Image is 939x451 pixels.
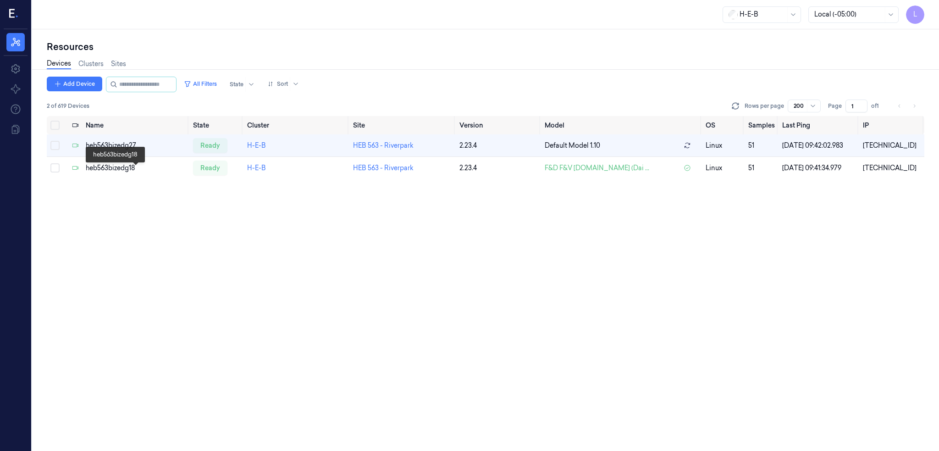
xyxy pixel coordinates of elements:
p: linux [706,163,741,173]
div: 2.23.4 [459,141,537,150]
div: 51 [748,163,775,173]
a: H-E-B [247,141,266,150]
th: Cluster [243,116,350,134]
span: Default Model 1.10 [545,141,600,150]
button: Select all [50,121,60,130]
a: H-E-B [247,164,266,172]
nav: pagination [893,100,921,112]
div: 51 [748,141,775,150]
div: ready [193,138,227,153]
a: HEB 563 - Riverpark [353,164,414,172]
div: [TECHNICAL_ID] [863,163,921,173]
th: Model [541,116,701,134]
span: Page [828,102,842,110]
div: ready [193,161,227,175]
a: Clusters [78,59,104,69]
div: 2.23.4 [459,163,537,173]
th: Version [456,116,541,134]
span: 2 of 619 Devices [47,102,89,110]
div: [DATE] 09:42:02.983 [782,141,856,150]
th: Site [349,116,456,134]
button: L [906,6,924,24]
div: heb563bizedg27 [86,141,186,150]
div: [DATE] 09:41:34.979 [782,163,856,173]
button: All Filters [180,77,221,91]
div: heb563bizedg18 [86,163,186,173]
span: F&D F&V [DOMAIN_NAME] (Dai ... [545,163,649,173]
p: Rows per page [745,102,784,110]
button: Select row [50,163,60,173]
a: Devices [47,59,71,69]
th: IP [859,116,924,134]
div: Resources [47,40,924,53]
a: HEB 563 - Riverpark [353,141,414,150]
button: Select row [50,141,60,150]
span: of 1 [871,102,886,110]
th: Samples [745,116,779,134]
p: linux [706,141,741,150]
button: Add Device [47,77,102,91]
th: OS [702,116,745,134]
th: Name [82,116,189,134]
th: Last Ping [779,116,859,134]
a: Sites [111,59,126,69]
div: [TECHNICAL_ID] [863,141,921,150]
th: State [189,116,243,134]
